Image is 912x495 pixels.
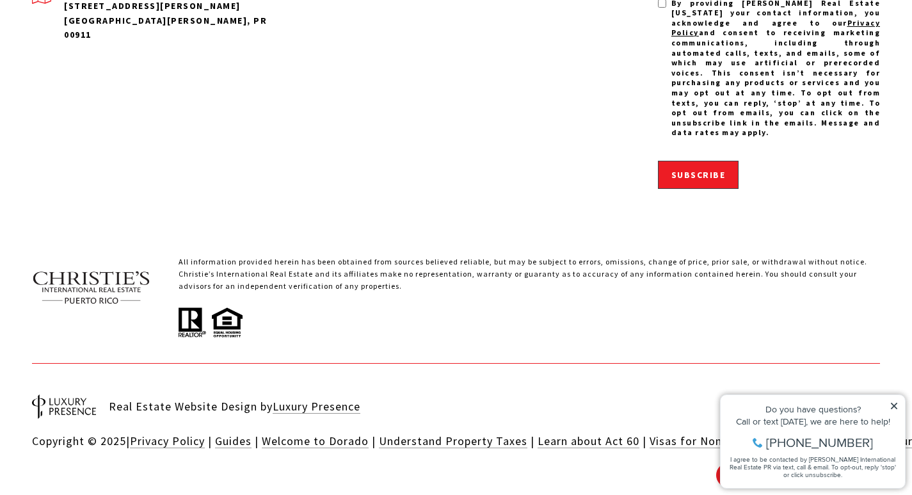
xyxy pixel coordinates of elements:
a: Privacy Policy [130,434,205,448]
a: Visas for Non-US Citizens - open in a new tab [650,434,853,448]
img: Real Estate Website Design by [32,394,96,419]
div: Real Estate Website Design by [109,393,360,421]
span: | [255,434,259,448]
a: Privacy Policy - open in a new tab [671,18,880,38]
span: I agree to be contacted by [PERSON_NAME] International Real Estate PR via text, call & email. To ... [16,79,182,103]
a: Welcome to Dorado - open in a new tab [262,434,369,448]
span: 2025 [100,434,126,448]
span: | [372,434,376,448]
a: Guides [215,434,252,448]
a: Understand Property Taxes - open in a new tab [379,434,527,448]
a: Learn about Act 60 - open in a new tab [538,434,639,448]
div: Call or text [DATE], we are here to help! [13,41,185,50]
span: | [531,434,534,448]
span: Copyright © [32,434,97,448]
img: Christie's International Real Estate text transparent background [32,256,151,320]
span: Subscribe [671,169,726,181]
div: Do you have questions? [13,29,185,38]
span: [PHONE_NUMBER] [52,60,159,73]
a: Luxury Presence - open in a new tab [273,399,360,414]
span: | [643,434,646,448]
p: All information provided herein has been obtained from sources believed reliable, but may be subj... [179,256,880,305]
span: [GEOGRAPHIC_DATA][PERSON_NAME], PR 00911 [64,15,267,40]
button: Subscribe [658,161,739,189]
img: All information provided herein has been obtained from sources believed reliable, but may be subj... [179,305,243,338]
